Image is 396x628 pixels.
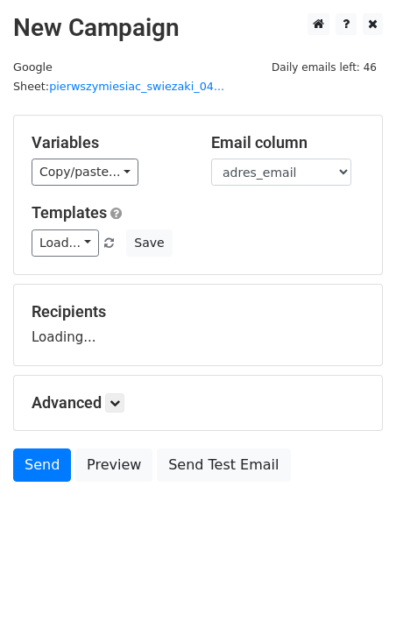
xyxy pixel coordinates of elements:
[13,448,71,482] a: Send
[211,133,364,152] h5: Email column
[32,159,138,186] a: Copy/paste...
[265,60,383,74] a: Daily emails left: 46
[126,229,172,257] button: Save
[157,448,290,482] a: Send Test Email
[32,203,107,222] a: Templates
[13,13,383,43] h2: New Campaign
[32,393,364,413] h5: Advanced
[32,229,99,257] a: Load...
[265,58,383,77] span: Daily emails left: 46
[32,133,185,152] h5: Variables
[49,80,224,93] a: pierwszymiesiac_swiezaki_04...
[32,302,364,348] div: Loading...
[32,302,364,321] h5: Recipients
[13,60,224,94] small: Google Sheet:
[75,448,152,482] a: Preview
